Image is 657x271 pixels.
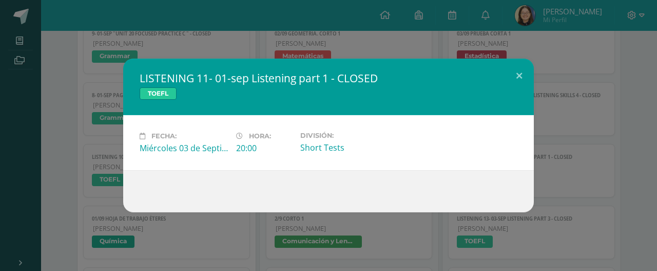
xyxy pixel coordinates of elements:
[300,132,389,139] label: División:
[249,132,271,140] span: Hora:
[140,71,517,85] h2: LISTENING 11- 01-sep Listening part 1 - CLOSED
[236,142,292,154] div: 20:00
[140,87,177,100] span: TOEFL
[151,132,177,140] span: Fecha:
[140,142,228,154] div: Miércoles 03 de Septiembre
[300,142,389,153] div: Short Tests
[505,59,534,94] button: Close (Esc)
